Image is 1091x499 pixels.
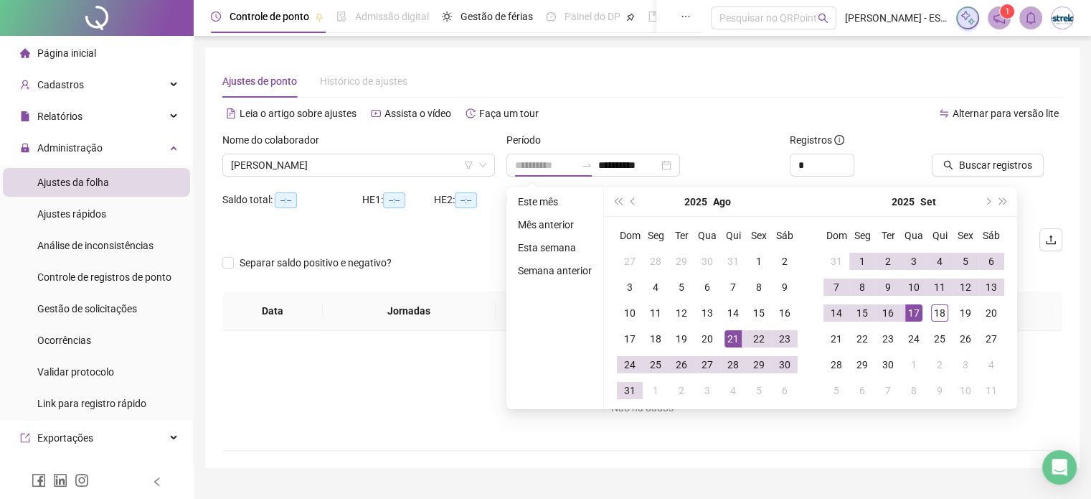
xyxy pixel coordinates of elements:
[699,304,716,322] div: 13
[648,11,658,22] span: book
[621,253,638,270] div: 27
[643,300,669,326] td: 2025-08-11
[643,352,669,378] td: 2025-08-25
[901,352,927,378] td: 2025-10-01
[383,192,405,208] span: --:--
[617,274,643,300] td: 2025-08-03
[455,192,477,208] span: --:--
[231,154,486,176] span: LUIS CLAUDIO COSTA LIMA
[953,352,978,378] td: 2025-10-03
[772,274,798,300] td: 2025-08-09
[647,330,664,348] div: 18
[713,187,731,216] button: month panel
[230,11,309,22] span: Controle de ponto
[845,10,948,26] span: [PERSON_NAME] - ESTRELAS INTERNET
[828,356,845,373] div: 28
[905,330,922,348] div: 24
[927,352,953,378] td: 2025-10-02
[746,223,772,248] th: Sex
[905,382,922,399] div: 8
[546,11,556,22] span: dashboard
[610,187,625,216] button: super-prev-year
[905,279,922,296] div: 10
[442,11,452,22] span: sun
[746,378,772,404] td: 2025-09-05
[643,274,669,300] td: 2025-08-04
[512,262,598,279] li: Semana anterior
[931,253,948,270] div: 4
[617,378,643,404] td: 2025-08-31
[222,192,362,208] div: Saldo total:
[694,248,720,274] td: 2025-07-30
[750,279,768,296] div: 8
[772,223,798,248] th: Sáb
[875,352,901,378] td: 2025-09-30
[673,356,690,373] div: 26
[621,356,638,373] div: 24
[823,248,849,274] td: 2025-08-31
[834,135,844,145] span: info-circle
[959,157,1032,173] span: Buscar registros
[669,326,694,352] td: 2025-08-19
[776,330,793,348] div: 23
[20,433,30,443] span: export
[750,356,768,373] div: 29
[643,248,669,274] td: 2025-07-28
[849,378,875,404] td: 2025-10-06
[724,330,742,348] div: 21
[943,160,953,170] span: search
[617,300,643,326] td: 2025-08-10
[37,303,137,314] span: Gestão de solicitações
[772,378,798,404] td: 2025-09-06
[694,300,720,326] td: 2025-08-13
[669,300,694,326] td: 2025-08-12
[315,13,323,22] span: pushpin
[720,326,746,352] td: 2025-08-21
[927,378,953,404] td: 2025-10-09
[37,177,109,188] span: Ajustes da folha
[152,477,162,487] span: left
[240,400,1045,416] div: Não há dados
[37,366,114,378] span: Validar protocolo
[669,248,694,274] td: 2025-07-29
[927,274,953,300] td: 2025-09-11
[772,326,798,352] td: 2025-08-23
[750,304,768,322] div: 15
[222,292,323,331] th: Data
[20,80,30,90] span: user-add
[669,223,694,248] th: Ter
[849,223,875,248] th: Seg
[818,13,828,24] span: search
[37,111,82,122] span: Relatórios
[275,192,297,208] span: --:--
[506,132,550,148] label: Período
[694,274,720,300] td: 2025-08-06
[953,223,978,248] th: Sex
[776,253,793,270] div: 2
[823,274,849,300] td: 2025-09-07
[336,11,346,22] span: file-done
[724,279,742,296] div: 7
[901,326,927,352] td: 2025-09-24
[931,279,948,296] div: 11
[37,271,171,283] span: Controle de registros de ponto
[996,187,1011,216] button: super-next-year
[927,326,953,352] td: 2025-09-25
[466,108,476,118] span: history
[828,382,845,399] div: 5
[32,473,46,488] span: facebook
[875,326,901,352] td: 2025-09-23
[854,304,871,322] div: 15
[983,356,1000,373] div: 4
[1024,11,1037,24] span: bell
[931,330,948,348] div: 25
[226,108,236,118] span: file-text
[776,382,793,399] div: 6
[875,223,901,248] th: Ter
[320,75,407,87] span: Histórico de ajustes
[823,378,849,404] td: 2025-10-05
[617,352,643,378] td: 2025-08-24
[461,11,533,22] span: Gestão de férias
[362,192,434,208] div: HE 1:
[371,108,381,118] span: youtube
